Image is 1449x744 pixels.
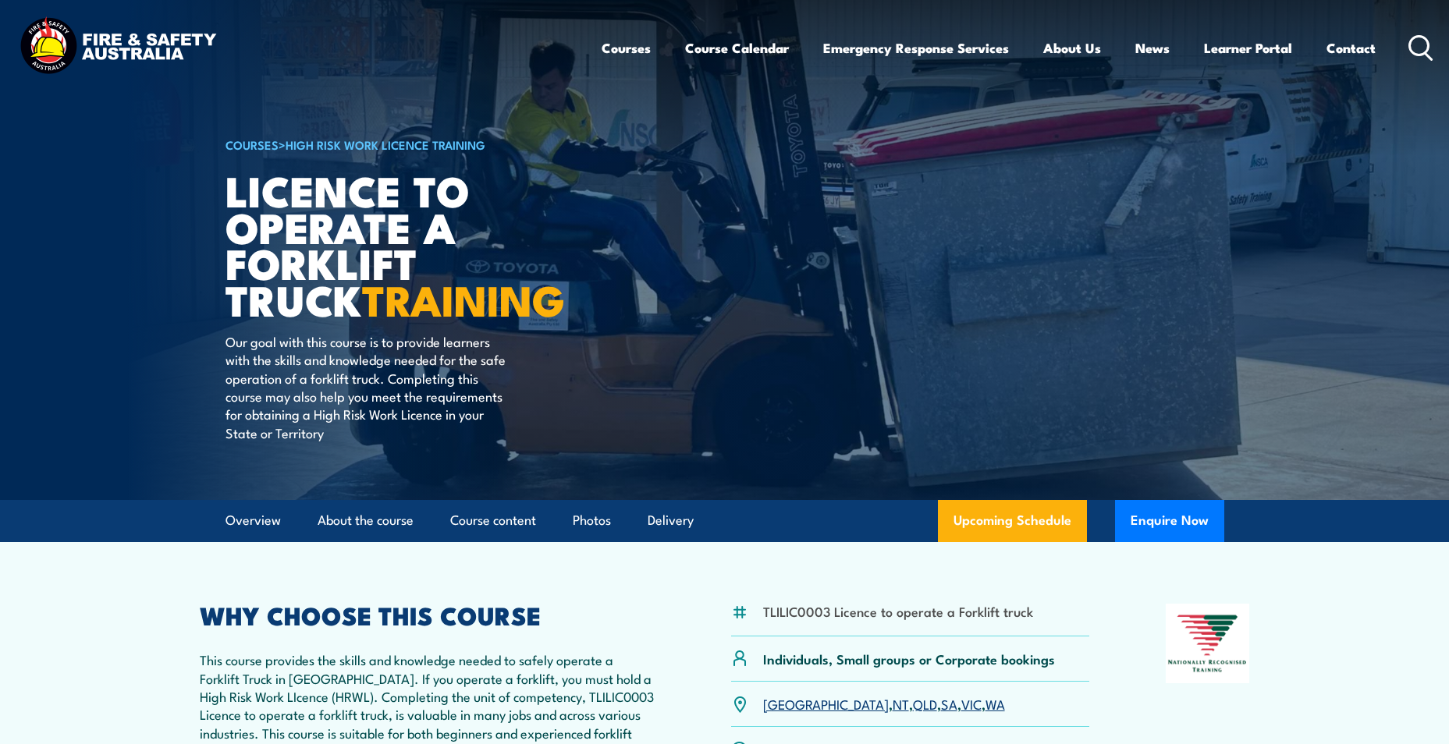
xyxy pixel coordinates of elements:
a: Photos [573,500,611,541]
a: NT [893,694,909,713]
a: Course Calendar [685,27,789,69]
a: QLD [913,694,937,713]
a: VIC [961,694,982,713]
a: Learner Portal [1204,27,1292,69]
h1: Licence to operate a forklift truck [226,172,611,317]
a: Overview [226,500,281,541]
strong: TRAINING [362,266,565,331]
a: About Us [1043,27,1101,69]
a: [GEOGRAPHIC_DATA] [763,694,889,713]
img: Nationally Recognised Training logo. [1166,604,1250,683]
a: SA [941,694,957,713]
a: Delivery [648,500,694,541]
a: Upcoming Schedule [938,500,1087,542]
h6: > [226,135,611,154]
a: High Risk Work Licence Training [286,136,485,153]
li: TLILIC0003 Licence to operate a Forklift truck [763,602,1033,620]
a: WA [986,694,1005,713]
h2: WHY CHOOSE THIS COURSE [200,604,655,625]
a: About the course [318,500,414,541]
a: Emergency Response Services [823,27,1009,69]
a: COURSES [226,136,279,153]
p: , , , , , [763,695,1005,713]
button: Enquire Now [1115,500,1224,542]
a: Contact [1326,27,1376,69]
p: Individuals, Small groups or Corporate bookings [763,650,1055,668]
a: Courses [602,27,651,69]
p: Our goal with this course is to provide learners with the skills and knowledge needed for the saf... [226,332,510,441]
a: News [1135,27,1170,69]
a: Course content [450,500,536,541]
